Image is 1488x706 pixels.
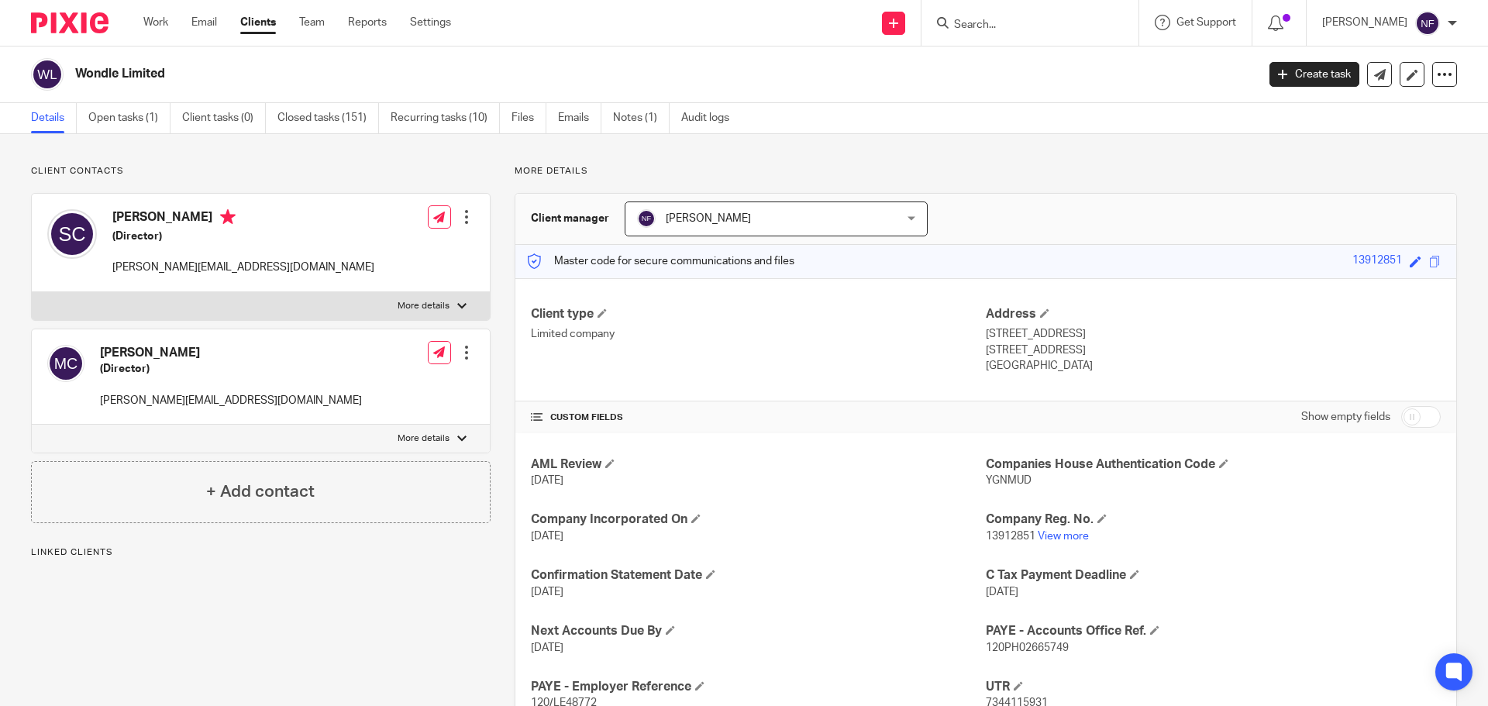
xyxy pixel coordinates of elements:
a: Work [143,15,168,30]
h4: Address [986,306,1441,322]
p: Client contacts [31,165,491,177]
h3: Client manager [531,211,609,226]
img: svg%3E [47,345,84,382]
span: Get Support [1176,17,1236,28]
span: 13912851 [986,531,1035,542]
a: Client tasks (0) [182,103,266,133]
label: Show empty fields [1301,409,1390,425]
p: Master code for secure communications and files [527,253,794,269]
h4: + Add contact [206,480,315,504]
p: Linked clients [31,546,491,559]
p: [PERSON_NAME][EMAIL_ADDRESS][DOMAIN_NAME] [112,260,374,275]
h4: PAYE - Accounts Office Ref. [986,623,1441,639]
span: [DATE] [531,642,563,653]
h5: (Director) [112,229,374,244]
h4: PAYE - Employer Reference [531,679,986,695]
p: [STREET_ADDRESS] [986,343,1441,358]
a: Audit logs [681,103,741,133]
a: Reports [348,15,387,30]
img: svg%3E [47,209,97,259]
a: Files [511,103,546,133]
h2: Wondle Limited [75,66,1012,82]
h4: AML Review [531,456,986,473]
a: Settings [410,15,451,30]
a: View more [1038,531,1089,542]
h4: Company Reg. No. [986,511,1441,528]
span: [DATE] [531,531,563,542]
h4: UTR [986,679,1441,695]
a: Team [299,15,325,30]
h4: Client type [531,306,986,322]
h4: CUSTOM FIELDS [531,412,986,424]
h5: (Director) [100,361,362,377]
p: [GEOGRAPHIC_DATA] [986,358,1441,374]
span: [DATE] [531,587,563,598]
h4: C Tax Payment Deadline [986,567,1441,584]
a: Emails [558,103,601,133]
a: Notes (1) [613,103,670,133]
a: Closed tasks (151) [277,103,379,133]
p: Limited company [531,326,986,342]
span: [DATE] [531,475,563,486]
span: YGNMUD [986,475,1032,486]
span: [DATE] [986,587,1018,598]
p: [PERSON_NAME][EMAIL_ADDRESS][DOMAIN_NAME] [100,393,362,408]
h4: Companies House Authentication Code [986,456,1441,473]
a: Email [191,15,217,30]
p: More details [398,300,449,312]
h4: [PERSON_NAME] [100,345,362,361]
img: svg%3E [31,58,64,91]
div: 13912851 [1352,253,1402,270]
h4: [PERSON_NAME] [112,209,374,229]
a: Open tasks (1) [88,103,170,133]
span: 120PH02665749 [986,642,1069,653]
img: svg%3E [637,209,656,228]
a: Recurring tasks (10) [391,103,500,133]
img: Pixie [31,12,108,33]
h4: Company Incorporated On [531,511,986,528]
p: [PERSON_NAME] [1322,15,1407,30]
p: More details [398,432,449,445]
a: Clients [240,15,276,30]
a: Create task [1269,62,1359,87]
i: Primary [220,209,236,225]
img: svg%3E [1415,11,1440,36]
input: Search [952,19,1092,33]
p: [STREET_ADDRESS] [986,326,1441,342]
span: [PERSON_NAME] [666,213,751,224]
h4: Confirmation Statement Date [531,567,986,584]
p: More details [515,165,1457,177]
h4: Next Accounts Due By [531,623,986,639]
a: Details [31,103,77,133]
